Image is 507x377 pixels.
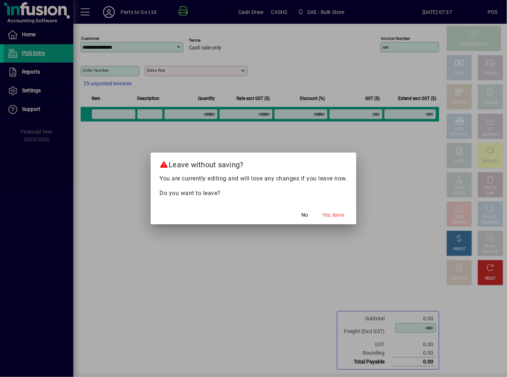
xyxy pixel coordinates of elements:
button: Yes, leave [320,208,348,221]
span: Yes, leave [323,211,345,219]
button: No [293,208,317,221]
span: No [302,211,308,219]
p: Do you want to leave? [159,189,348,198]
p: You are currently editing and will lose any changes if you leave now. [159,174,348,183]
h2: Leave without saving? [151,153,356,174]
